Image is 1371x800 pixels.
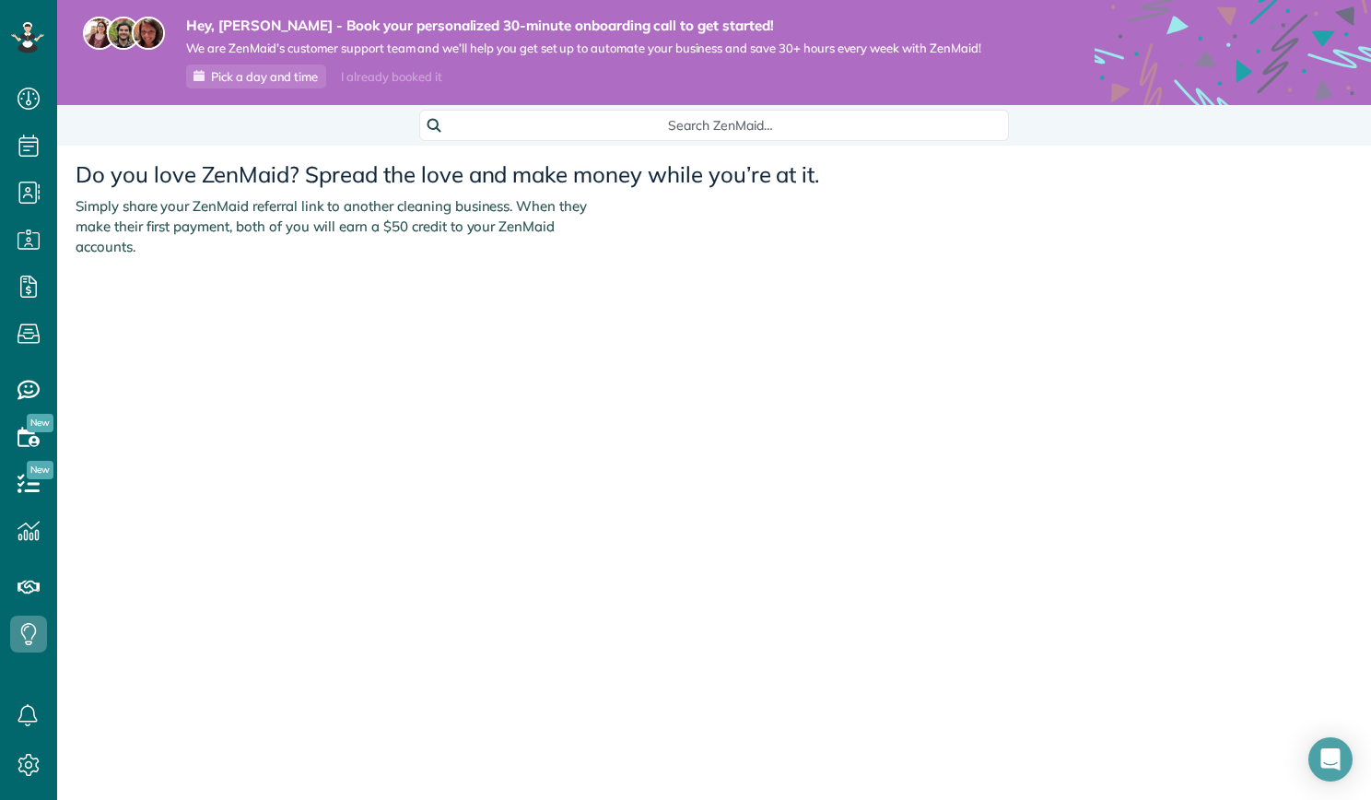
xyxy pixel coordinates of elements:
[186,17,981,35] strong: Hey, [PERSON_NAME] - Book your personalized 30-minute onboarding call to get started!
[83,17,116,50] img: maria-72a9807cf96188c08ef61303f053569d2e2a8a1cde33d635c8a3ac13582a053d.jpg
[132,17,165,50] img: michelle-19f622bdf1676172e81f8f8fba1fb50e276960ebfe0243fe18214015130c80e4.jpg
[107,17,140,50] img: jorge-587dff0eeaa6aab1f244e6dc62b8924c3b6ad411094392a53c71c6c4a576187d.jpg
[211,69,318,84] span: Pick a day and time
[186,65,326,88] a: Pick a day and time
[27,414,53,432] span: New
[57,187,610,266] p: Simply share your ZenMaid referral link to another cleaning business. When they make their first ...
[1308,737,1353,782] div: Open Intercom Messenger
[186,41,981,56] span: We are ZenMaid’s customer support team and we’ll help you get set up to automate your business an...
[330,65,452,88] div: I already booked it
[27,461,53,479] span: New
[57,153,1371,186] h2: Do you love ZenMaid? Spread the love and make money while you’re at it.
